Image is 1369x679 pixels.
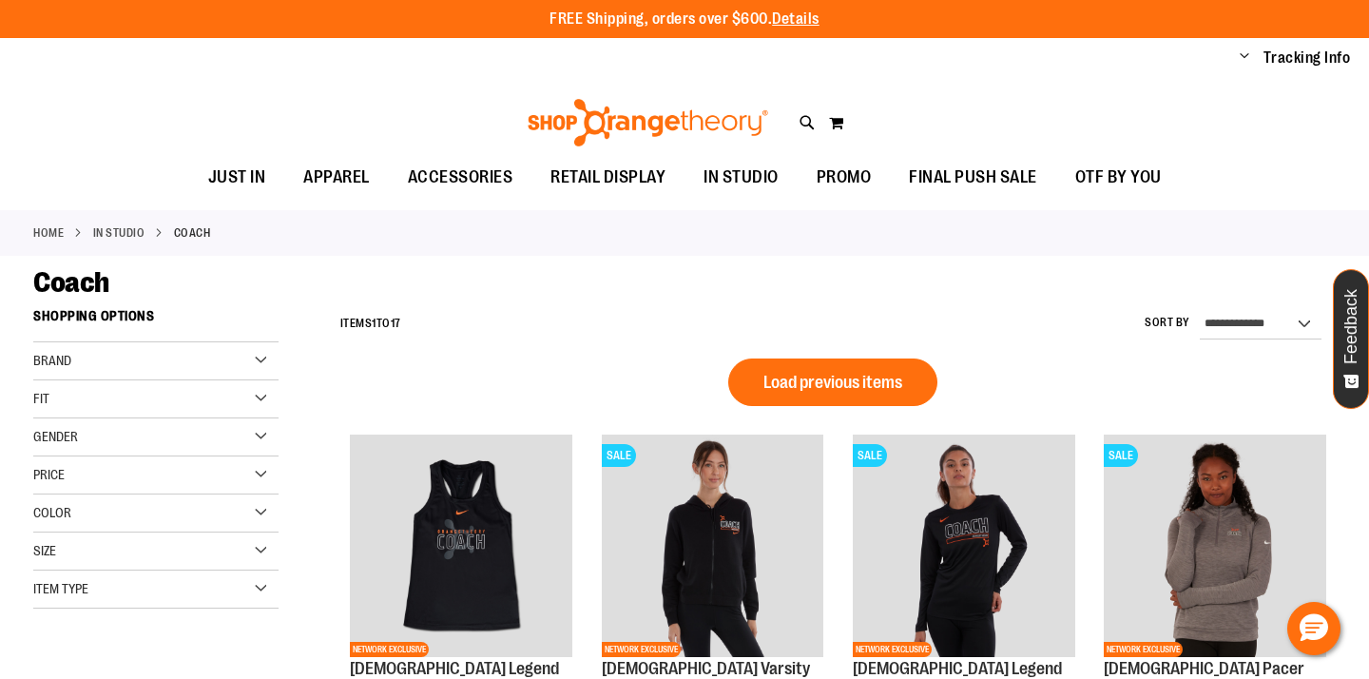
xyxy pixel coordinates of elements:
span: Brand [33,353,71,368]
img: OTF Ladies Coach FA22 Legend LS Tee - Black primary image [853,435,1075,657]
span: APPAREL [303,156,370,199]
img: OTF Ladies Coach FA23 Legend Tank - Black primary image [350,435,572,657]
span: SALE [1104,444,1138,467]
strong: Coach [174,224,211,242]
a: APPAREL [284,156,389,200]
a: IN STUDIO [93,224,145,242]
a: OTF Ladies Coach FA22 Varsity Fleece Full Zip - Black primary imageSALENETWORK EXCLUSIVE [602,435,824,660]
a: Home [33,224,64,242]
span: PROMO [817,156,872,199]
a: PROMO [798,156,891,200]
img: Shop Orangetheory [525,99,771,146]
button: Hello, have a question? Let’s chat. [1287,602,1340,655]
span: Price [33,467,65,482]
img: Product image for Ladies Pacer Quarter Zip [1104,435,1326,657]
span: OTF BY YOU [1075,156,1162,199]
a: Tracking Info [1263,48,1351,68]
a: Product image for Ladies Pacer Quarter ZipSALENETWORK EXCLUSIVE [1104,435,1326,660]
a: OTF BY YOU [1056,156,1181,200]
span: SALE [853,444,887,467]
span: Gender [33,429,78,444]
span: Item Type [33,581,88,596]
span: RETAIL DISPLAY [550,156,665,199]
span: Color [33,505,71,520]
span: Load previous items [763,373,902,392]
a: Details [772,10,819,28]
a: OTF Ladies Coach FA22 Legend LS Tee - Black primary imageSALENETWORK EXCLUSIVE [853,435,1075,660]
a: RETAIL DISPLAY [531,156,684,200]
p: FREE Shipping, orders over $600. [550,9,819,30]
span: Fit [33,391,49,406]
span: FINAL PUSH SALE [909,156,1037,199]
button: Account menu [1240,48,1249,68]
span: ACCESSORIES [408,156,513,199]
button: Load previous items [728,359,937,406]
span: NETWORK EXCLUSIVE [350,642,429,657]
strong: Shopping Options [33,300,279,342]
span: JUST IN [208,156,266,199]
span: IN STUDIO [704,156,779,199]
span: Coach [33,266,109,299]
span: SALE [602,444,636,467]
a: OTF Ladies Coach FA23 Legend Tank - Black primary imageNETWORK EXCLUSIVE [350,435,572,660]
span: NETWORK EXCLUSIVE [853,642,932,657]
a: JUST IN [189,156,285,200]
img: OTF Ladies Coach FA22 Varsity Fleece Full Zip - Black primary image [602,435,824,657]
button: Feedback - Show survey [1333,269,1369,409]
span: Feedback [1342,289,1360,364]
span: 17 [391,317,401,330]
span: Size [33,543,56,558]
span: NETWORK EXCLUSIVE [602,642,681,657]
a: FINAL PUSH SALE [890,156,1056,200]
h2: Items to [340,309,401,339]
span: NETWORK EXCLUSIVE [1104,642,1183,657]
a: ACCESSORIES [389,156,532,200]
span: 1 [372,317,376,330]
label: Sort By [1145,315,1190,331]
a: IN STUDIO [684,156,798,199]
